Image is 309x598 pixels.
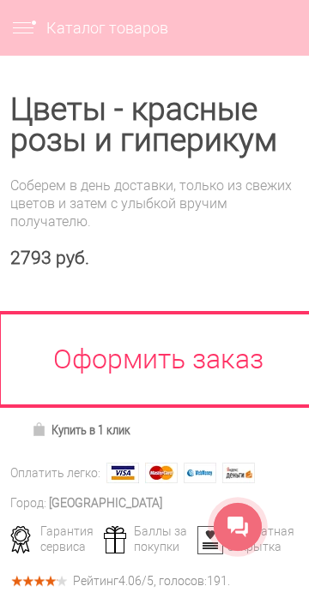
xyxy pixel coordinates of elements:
img: Webmoney [184,463,216,483]
div: Баллы за покупки [98,523,194,554]
h1: Цветы - красные розы и гиперикум [10,94,299,156]
div: Город: [10,494,46,512]
div: Оплатить легко: [10,464,100,482]
div: Соберем в день доставки, только из свежих цветов и затем с улыбкой вручим получателю. [10,176,299,230]
img: Яндекс Деньги [222,463,255,483]
span: 191 [207,574,227,588]
div: 2793 руб. [10,248,299,269]
div: [GEOGRAPHIC_DATA] [49,494,162,512]
span: 4.06 [118,574,142,588]
div: Бесплатная открытка [191,523,288,554]
img: MasterCard [145,463,178,483]
img: Купить в 1 клик [32,422,51,436]
div: Гарантия сервиса [4,523,100,554]
img: Visa [106,463,139,483]
a: Купить в 1 клик [19,418,138,443]
div: Рейтинг /5, голосов: . [73,578,230,584]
